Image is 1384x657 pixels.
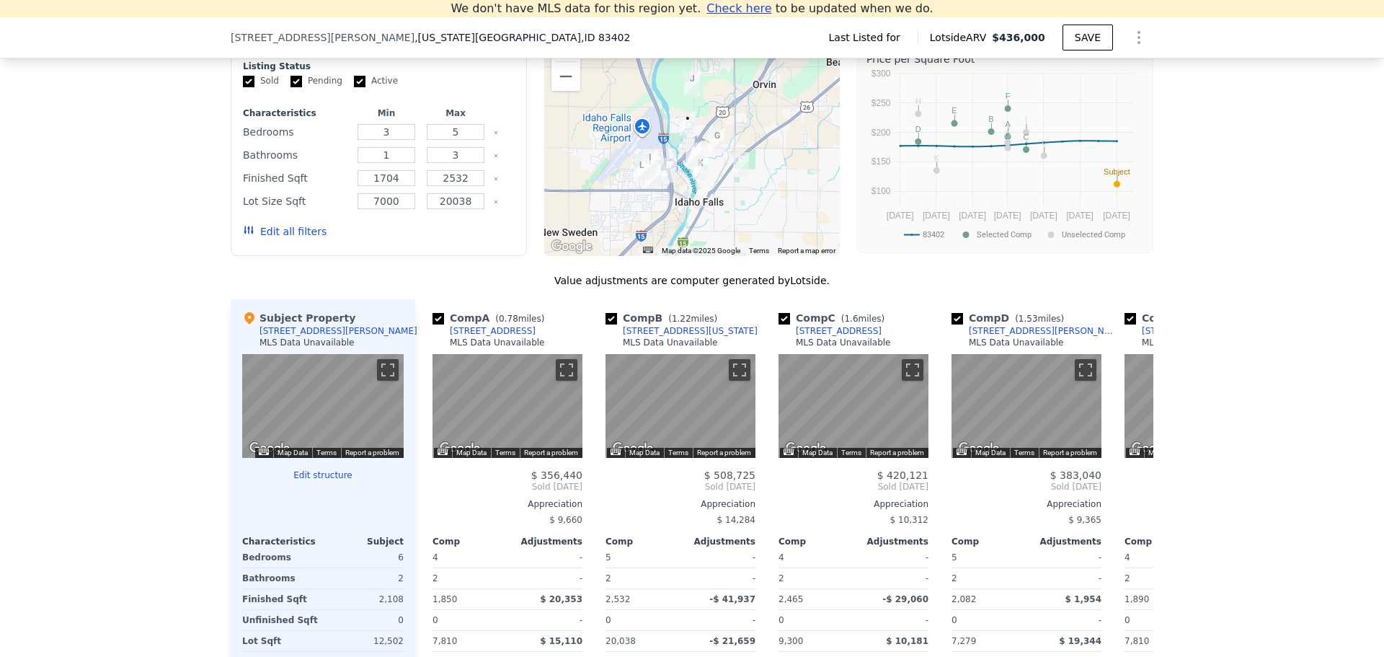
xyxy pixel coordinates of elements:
div: - [1029,568,1101,588]
text: $300 [871,69,891,79]
text: [DATE] [1103,211,1130,221]
button: Keyboard shortcuts [438,449,448,455]
button: Keyboard shortcuts [259,449,269,455]
div: MLS Data Unavailable [796,337,891,348]
button: Edit all filters [243,224,327,239]
button: Toggle fullscreen view [902,359,923,381]
span: ( miles) [1009,314,1070,324]
a: Open this area in Google Maps (opens a new window) [436,439,484,458]
span: ( miles) [662,314,723,324]
text: J [1006,125,1010,133]
span: 0 [951,615,957,625]
text: [DATE] [1030,211,1057,221]
a: [STREET_ADDRESS][PERSON_NAME] [951,325,1119,337]
span: 1,890 [1124,594,1149,604]
span: $436,000 [992,32,1045,43]
div: MLS Data Unavailable [1142,337,1237,348]
span: 1,850 [432,594,457,604]
div: 12,502 [326,631,404,651]
a: Terms (opens in new tab) [841,449,861,457]
button: Toggle fullscreen view [1075,359,1096,381]
div: Street View [1124,354,1274,458]
div: - [1029,610,1101,630]
div: 809 Reed Ave [640,154,656,179]
span: Last Listed for [829,30,906,45]
div: - [683,610,755,630]
span: $ 15,110 [540,636,582,646]
a: Open this area in Google Maps (opens a new window) [782,439,830,458]
div: Street View [432,354,582,458]
button: Map Data [1148,448,1179,458]
a: [STREET_ADDRESS][PERSON_NAME] [1124,325,1292,337]
span: 5 [951,552,957,563]
a: Terms (opens in new tab) [495,449,515,457]
img: Google [609,439,657,458]
span: -$ 41,937 [709,594,755,604]
span: $ 1,954 [1065,594,1101,604]
text: I [1025,115,1027,124]
text: [DATE] [1066,211,1094,221]
button: Toggle fullscreen view [556,359,577,381]
span: 4 [778,552,784,563]
input: Pending [290,76,302,87]
a: Open this area in Google Maps (opens a new window) [548,237,595,256]
text: Selected Comp [977,230,1032,239]
div: Bathrooms [243,145,349,165]
span: 5 [605,552,611,563]
span: 4 [432,552,438,563]
a: [STREET_ADDRESS][US_STATE] [605,325,758,337]
label: Sold [243,75,279,87]
div: Finished Sqft [243,168,349,188]
input: Active [354,76,365,87]
div: Street View [951,354,1101,458]
div: 1579 Ray St [645,164,661,189]
div: 6 [326,547,404,568]
div: [STREET_ADDRESS][PERSON_NAME] [259,325,417,337]
div: Appreciation [778,498,928,510]
button: Keyboard shortcuts [1130,449,1140,455]
div: - [856,568,928,588]
span: 20,038 [605,636,636,646]
div: 810 Sonja Ave [636,155,652,180]
text: $250 [871,98,891,108]
span: Lotside ARV [930,30,992,45]
text: Unselected Comp [1062,230,1125,239]
div: Map [951,354,1101,458]
span: [STREET_ADDRESS][PERSON_NAME] [231,30,414,45]
div: 861 N Skyline Dr [642,150,658,175]
div: Comp [605,536,680,547]
div: - [510,547,582,568]
div: 1580 Elmore Ave [680,111,696,136]
div: 2 [951,568,1024,588]
div: Map [1124,354,1274,458]
a: Terms (opens in new tab) [749,247,769,255]
button: Toggle fullscreen view [377,359,399,381]
div: Map [605,354,755,458]
div: 2,108 [326,589,404,609]
text: K [934,154,940,162]
span: $ 383,040 [1050,469,1101,481]
span: ( miles) [489,314,550,324]
div: Listing Status [243,61,515,72]
div: Appreciation [432,498,582,510]
div: Map [432,354,582,458]
div: Comp [778,536,853,547]
button: Keyboard shortcuts [957,449,967,455]
div: [STREET_ADDRESS] [796,325,882,337]
div: - [1029,547,1101,568]
div: Subject [323,536,404,547]
span: 7,810 [1124,636,1149,646]
span: 0 [605,615,611,625]
div: Adjustments [853,536,928,547]
div: Street View [242,354,404,458]
text: C [1024,133,1029,141]
span: , [US_STATE][GEOGRAPHIC_DATA] [414,30,630,45]
a: Open this area in Google Maps (opens a new window) [1128,439,1176,458]
div: Comp A [432,311,550,325]
div: [STREET_ADDRESS][US_STATE] [623,325,758,337]
div: Lot Size Sqft [243,191,349,211]
text: E [951,106,957,115]
a: [STREET_ADDRESS] [432,325,536,337]
div: Finished Sqft [242,589,320,609]
text: L [1042,138,1046,147]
